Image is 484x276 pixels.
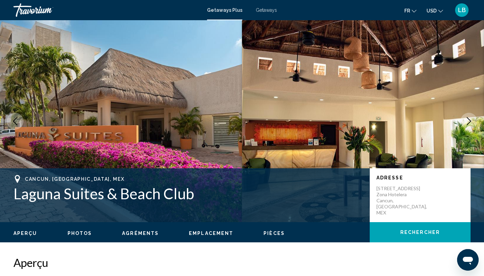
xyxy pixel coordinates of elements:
[400,230,440,235] span: Rechercher
[25,176,124,182] span: Cancun, [GEOGRAPHIC_DATA], MEX
[122,230,159,236] button: Agréments
[376,175,464,180] p: Adresse
[404,8,410,13] span: fr
[7,113,24,130] button: Previous image
[13,185,363,202] h1: Laguna Suites & Beach Club
[458,7,466,13] span: LB
[404,6,416,15] button: Change language
[460,113,477,130] button: Next image
[189,230,233,236] button: Emplacement
[207,7,242,13] a: Getaways Plus
[13,3,200,17] a: Travorium
[13,230,37,236] button: Aperçu
[453,3,471,17] button: User Menu
[376,185,430,216] p: [STREET_ADDRESS] Zona Hotelera Cancun, [GEOGRAPHIC_DATA], MEX
[457,249,479,271] iframe: Bouton de lancement de la fenêtre de messagerie
[68,230,92,236] button: Photos
[427,6,443,15] button: Change currency
[13,256,471,269] h2: Aperçu
[264,230,285,236] button: Pièces
[370,222,471,242] button: Rechercher
[256,7,277,13] a: Getaways
[427,8,437,13] span: USD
